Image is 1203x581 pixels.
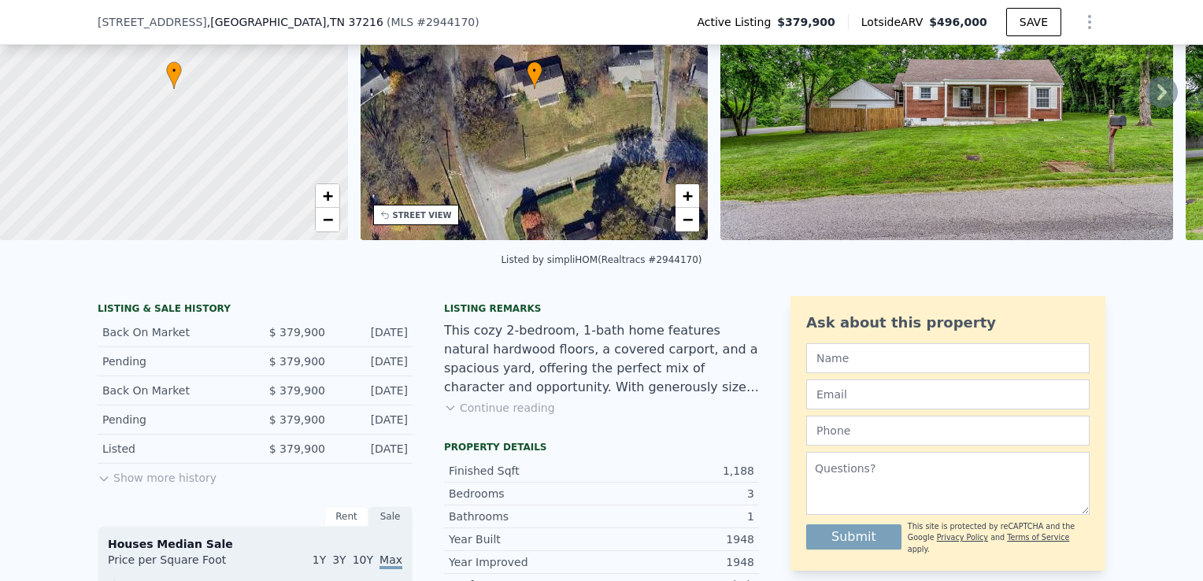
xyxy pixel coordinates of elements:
[98,302,413,318] div: LISTING & SALE HISTORY
[806,343,1090,373] input: Name
[102,324,242,340] div: Back On Market
[166,61,182,89] div: •
[338,324,408,340] div: [DATE]
[269,442,325,455] span: $ 379,900
[806,379,1090,409] input: Email
[806,416,1090,446] input: Phone
[207,14,383,30] span: , [GEOGRAPHIC_DATA]
[98,464,217,486] button: Show more history
[338,412,408,427] div: [DATE]
[806,312,1090,334] div: Ask about this property
[444,321,759,397] div: This cozy 2-bedroom, 1-bath home features natural hardwood floors, a covered carport, and a spaci...
[908,521,1090,555] div: This site is protected by reCAPTCHA and the Google and apply.
[326,16,383,28] span: , TN 37216
[269,413,325,426] span: $ 379,900
[98,14,207,30] span: [STREET_ADDRESS]
[444,400,555,416] button: Continue reading
[1074,6,1105,38] button: Show Options
[368,506,413,527] div: Sale
[449,509,601,524] div: Bathrooms
[269,384,325,397] span: $ 379,900
[449,531,601,547] div: Year Built
[322,209,332,229] span: −
[353,553,373,566] span: 10Y
[102,353,242,369] div: Pending
[527,64,542,78] span: •
[777,14,835,30] span: $379,900
[393,209,452,221] div: STREET VIEW
[449,463,601,479] div: Finished Sqft
[332,553,346,566] span: 3Y
[102,412,242,427] div: Pending
[501,254,701,265] div: Listed by simpliHOM (Realtracs #2944170)
[697,14,777,30] span: Active Listing
[102,441,242,457] div: Listed
[269,326,325,339] span: $ 379,900
[269,355,325,368] span: $ 379,900
[102,383,242,398] div: Back On Market
[676,208,699,231] a: Zoom out
[387,14,479,30] div: ( )
[444,302,759,315] div: Listing remarks
[929,16,987,28] span: $496,000
[416,16,475,28] span: # 2944170
[937,533,988,542] a: Privacy Policy
[338,353,408,369] div: [DATE]
[683,209,693,229] span: −
[861,14,929,30] span: Lotside ARV
[322,186,332,205] span: +
[527,61,542,89] div: •
[108,536,402,552] div: Houses Median Sale
[601,531,754,547] div: 1948
[1006,8,1061,36] button: SAVE
[324,506,368,527] div: Rent
[338,383,408,398] div: [DATE]
[316,208,339,231] a: Zoom out
[316,184,339,208] a: Zoom in
[313,553,326,566] span: 1Y
[601,463,754,479] div: 1,188
[338,441,408,457] div: [DATE]
[601,509,754,524] div: 1
[108,552,255,577] div: Price per Square Foot
[601,486,754,501] div: 3
[379,553,402,569] span: Max
[683,186,693,205] span: +
[676,184,699,208] a: Zoom in
[449,486,601,501] div: Bedrooms
[449,554,601,570] div: Year Improved
[444,441,759,453] div: Property details
[166,64,182,78] span: •
[391,16,413,28] span: MLS
[1007,533,1069,542] a: Terms of Service
[601,554,754,570] div: 1948
[806,524,901,550] button: Submit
